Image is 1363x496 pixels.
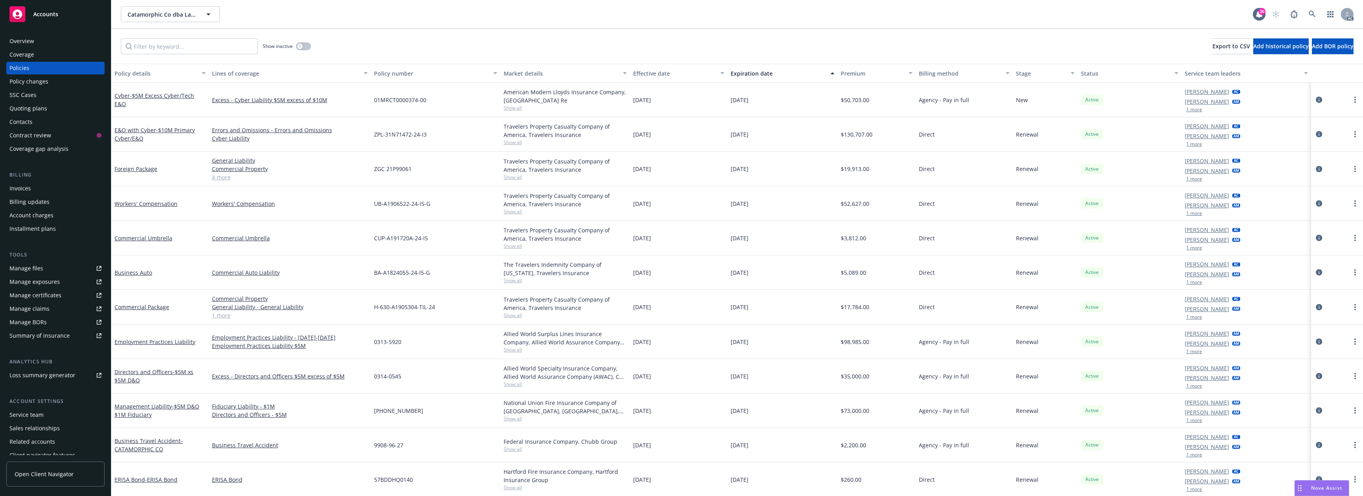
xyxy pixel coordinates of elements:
[115,303,169,311] a: Commercial Package
[731,165,748,173] span: [DATE]
[128,10,196,19] span: Catamorphic Co dba LaunchDarkly
[33,11,58,17] span: Accounts
[1185,97,1229,106] a: [PERSON_NAME]
[10,102,47,115] div: Quoting plans
[6,369,105,382] a: Loss summary generator
[1186,349,1202,354] button: 1 more
[1016,268,1038,277] span: Renewal
[115,92,194,108] span: - $5M Excess Cyber/Tech E&O
[115,69,197,78] div: Policy details
[919,200,935,208] span: Direct
[504,174,627,181] span: Show all
[374,407,423,415] span: [PHONE_NUMBER]
[838,64,915,83] button: Premium
[1186,487,1202,492] button: 1 more
[371,64,500,83] button: Policy number
[504,69,618,78] div: Market details
[212,200,368,208] a: Workers' Compensation
[731,234,748,242] span: [DATE]
[1185,236,1229,244] a: [PERSON_NAME]
[1314,440,1324,450] a: circleInformation
[919,407,969,415] span: Agency - Pay in full
[1084,372,1100,380] span: Active
[374,130,427,139] span: ZPL-31N71472-24-I3
[731,372,748,380] span: [DATE]
[15,470,74,478] span: Open Client Navigator
[1350,95,1360,105] a: more
[6,251,105,259] div: Tools
[731,130,748,139] span: [DATE]
[1185,295,1229,303] a: [PERSON_NAME]
[111,64,209,83] button: Policy details
[919,165,935,173] span: Direct
[1185,167,1229,175] a: [PERSON_NAME]
[1084,200,1100,207] span: Active
[1185,408,1229,416] a: [PERSON_NAME]
[212,69,359,78] div: Lines of coverage
[504,208,627,215] span: Show all
[1350,129,1360,139] a: more
[121,38,258,54] input: Filter by keyword...
[1016,407,1038,415] span: Renewal
[919,130,935,139] span: Direct
[1323,6,1338,22] a: Switch app
[1084,304,1100,311] span: Active
[10,129,51,142] div: Contract review
[374,372,401,380] span: 0314-0545
[633,200,651,208] span: [DATE]
[1185,226,1229,234] a: [PERSON_NAME]
[212,402,368,410] a: Fiduciary Liability - $1M
[841,475,861,484] span: $260.00
[374,303,435,311] span: H-630-A1905304-TIL-24
[504,122,627,139] div: Travelers Property Casualty Company of America, Travelers Insurance
[633,268,651,277] span: [DATE]
[1084,96,1100,103] span: Active
[1185,157,1229,165] a: [PERSON_NAME]
[1084,269,1100,276] span: Active
[6,48,105,61] a: Coverage
[115,338,195,346] a: Employment Practices Liability
[504,139,627,146] span: Show all
[841,372,869,380] span: $35,000.00
[504,312,627,319] span: Show all
[1304,6,1320,22] a: Search
[1253,38,1309,54] button: Add historical policy
[115,92,194,108] a: Cyber
[145,476,178,483] span: - ERISA Bond
[1314,233,1324,243] a: circleInformation
[10,302,50,315] div: Manage claims
[212,311,368,319] a: 1 more
[1286,6,1302,22] a: Report a Bug
[10,182,31,195] div: Invoices
[1016,475,1038,484] span: Renewal
[1185,201,1229,209] a: [PERSON_NAME]
[1294,480,1349,496] button: Nova Assist
[731,407,748,415] span: [DATE]
[10,449,75,462] div: Client navigator features
[115,126,195,142] a: E&O with Cyber
[10,329,70,342] div: Summary of insurance
[6,62,105,74] a: Policies
[1312,38,1353,54] button: Add BOR policy
[1185,191,1229,200] a: [PERSON_NAME]
[1084,441,1100,448] span: Active
[504,157,627,174] div: Travelers Property Casualty Company of America, Travelers Insurance
[841,165,869,173] span: $19,913.00
[6,329,105,342] a: Summary of insurance
[1186,384,1202,388] button: 1 more
[1185,329,1229,338] a: [PERSON_NAME]
[919,303,935,311] span: Direct
[1182,64,1311,83] button: Service team leaders
[212,295,368,303] a: Commercial Property
[841,441,866,449] span: $2,200.00
[6,75,105,88] a: Policy changes
[1314,406,1324,415] a: circleInformation
[212,268,368,277] a: Commercial Auto Liability
[1185,122,1229,130] a: [PERSON_NAME]
[1186,245,1202,250] button: 1 more
[504,192,627,208] div: Travelers Property Casualty Company of America, Travelers Insurance
[6,209,105,222] a: Account charges
[1078,64,1182,83] button: Status
[1185,305,1229,313] a: [PERSON_NAME]
[504,226,627,243] div: Travelers Property Casualty Company of America, Travelers Insurance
